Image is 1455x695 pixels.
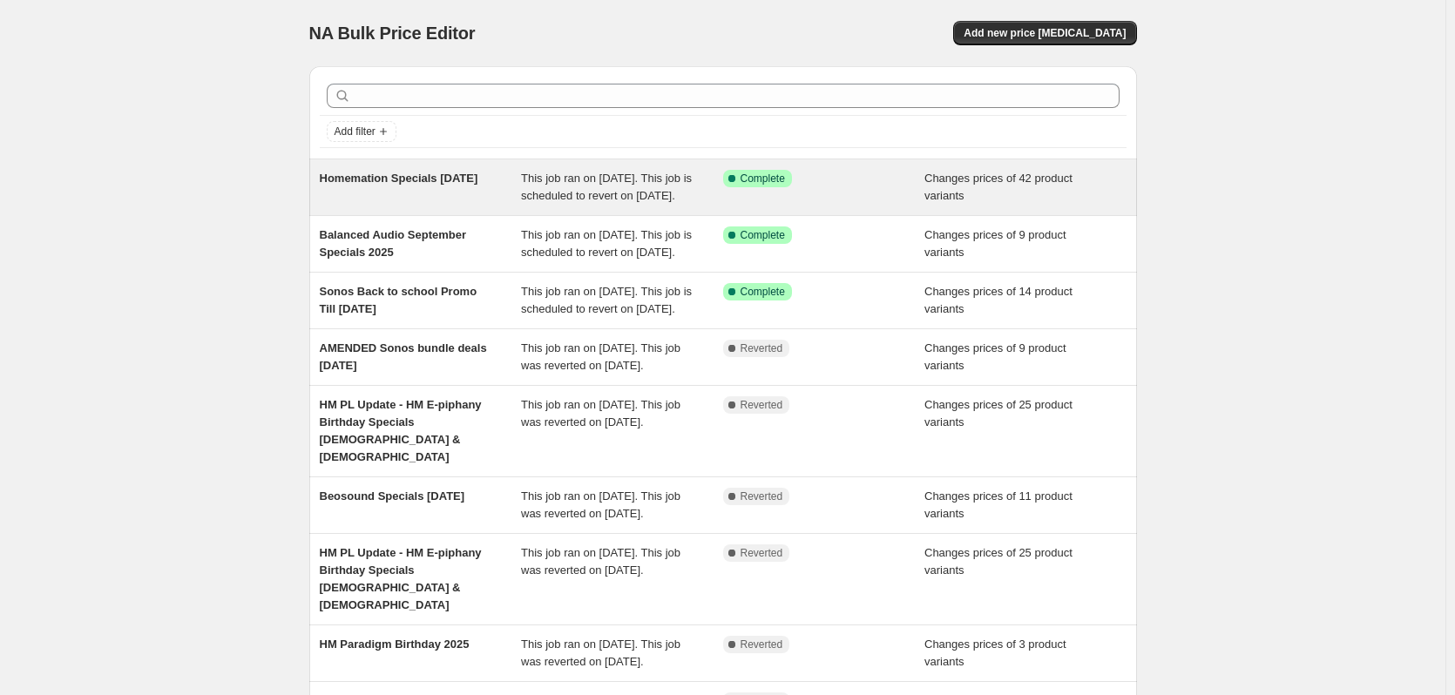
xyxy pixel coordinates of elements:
span: This job ran on [DATE]. This job was reverted on [DATE]. [521,546,680,577]
span: Changes prices of 25 product variants [924,546,1073,577]
span: Reverted [741,638,783,651]
span: This job ran on [DATE]. This job was reverted on [DATE]. [521,489,680,520]
span: HM PL Update - HM E-piphany Birthday Specials [DEMOGRAPHIC_DATA] & [DEMOGRAPHIC_DATA] [320,398,482,463]
span: This job ran on [DATE]. This job is scheduled to revert on [DATE]. [521,172,692,202]
span: This job ran on [DATE]. This job was reverted on [DATE]. [521,638,680,668]
span: Changes prices of 14 product variants [924,285,1073,315]
span: Reverted [741,489,783,503]
span: Balanced Audio September Specials 2025 [320,228,467,259]
span: Reverted [741,546,783,560]
span: Complete [741,285,785,299]
span: Complete [741,228,785,242]
span: Changes prices of 42 product variants [924,172,1073,202]
span: Add filter [335,125,376,138]
span: This job ran on [DATE]. This job is scheduled to revert on [DATE]. [521,285,692,315]
span: Add new price [MEDICAL_DATA] [964,26,1126,40]
span: Changes prices of 9 product variants [924,341,1066,372]
span: NA Bulk Price Editor [309,24,476,43]
span: AMENDED Sonos bundle deals [DATE] [320,341,487,372]
button: Add new price [MEDICAL_DATA] [953,21,1136,45]
span: Changes prices of 11 product variants [924,489,1073,520]
span: This job ran on [DATE]. This job is scheduled to revert on [DATE]. [521,228,692,259]
span: Sonos Back to school Promo Till [DATE] [320,285,477,315]
span: This job ran on [DATE]. This job was reverted on [DATE]. [521,398,680,428]
span: This job ran on [DATE]. This job was reverted on [DATE]. [521,341,680,372]
span: Changes prices of 3 product variants [924,638,1066,668]
span: HM Paradigm Birthday 2025 [320,638,470,651]
span: HM PL Update - HM E-piphany Birthday Specials [DEMOGRAPHIC_DATA] & [DEMOGRAPHIC_DATA] [320,546,482,611]
span: Reverted [741,341,783,355]
span: Changes prices of 25 product variants [924,398,1073,428]
span: Beosound Specials [DATE] [320,489,465,503]
button: Add filter [327,121,396,142]
span: Homemation Specials [DATE] [320,172,478,185]
span: Changes prices of 9 product variants [924,228,1066,259]
span: Complete [741,172,785,186]
span: Reverted [741,398,783,412]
